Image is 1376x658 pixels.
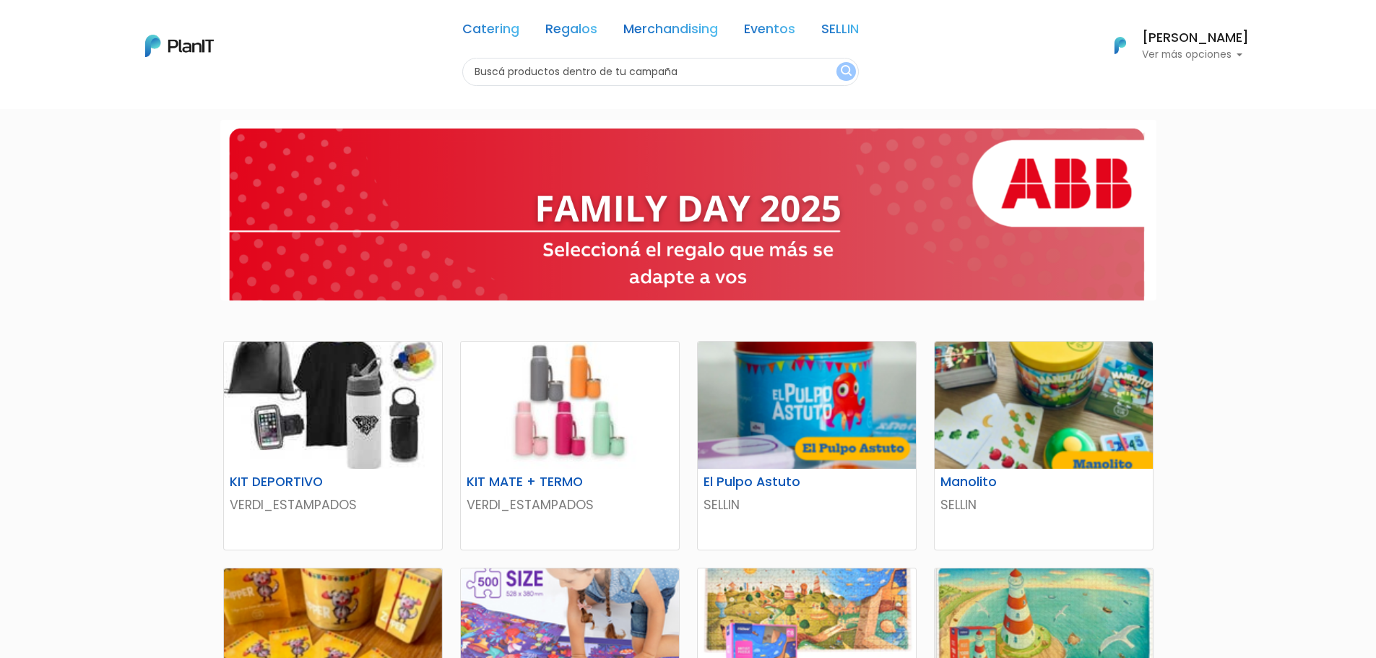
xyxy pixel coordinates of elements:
h6: [PERSON_NAME] [1142,32,1249,45]
a: El Pulpo Astuto SELLIN [697,341,917,550]
img: PlanIt Logo [145,35,214,57]
input: Buscá productos dentro de tu campaña [462,58,859,86]
a: Regalos [545,23,597,40]
a: KIT MATE + TERMO VERDI_ESTAMPADOS [460,341,680,550]
a: Manolito SELLIN [934,341,1154,550]
a: Catering [462,23,519,40]
p: VERDI_ESTAMPADOS [467,495,673,514]
a: KIT DEPORTIVO VERDI_ESTAMPADOS [223,341,443,550]
p: SELLIN [940,495,1147,514]
a: Eventos [744,23,795,40]
button: PlanIt Logo [PERSON_NAME] Ver más opciones [1096,27,1249,64]
img: thumb_WhatsApp_Image_2025-05-26_at_09.52.07.jpeg [224,342,442,469]
p: SELLIN [704,495,910,514]
img: thumb_2000___2000-Photoroom_-_2025-07-02T103351.963.jpg [461,342,679,469]
h6: El Pulpo Astuto [695,475,844,490]
img: thumb_Captura_de_pantalla_2025-07-29_101456.png [698,342,916,469]
h6: KIT MATE + TERMO [458,475,607,490]
img: PlanIt Logo [1104,30,1136,61]
a: SELLIN [821,23,859,40]
p: VERDI_ESTAMPADOS [230,495,436,514]
a: Merchandising [623,23,718,40]
h6: KIT DEPORTIVO [221,475,371,490]
p: Ver más opciones [1142,50,1249,60]
img: thumb_Captura_de_pantalla_2025-07-29_104833.png [935,342,1153,469]
h6: Manolito [932,475,1081,490]
img: search_button-432b6d5273f82d61273b3651a40e1bd1b912527efae98b1b7a1b2c0702e16a8d.svg [841,65,852,79]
